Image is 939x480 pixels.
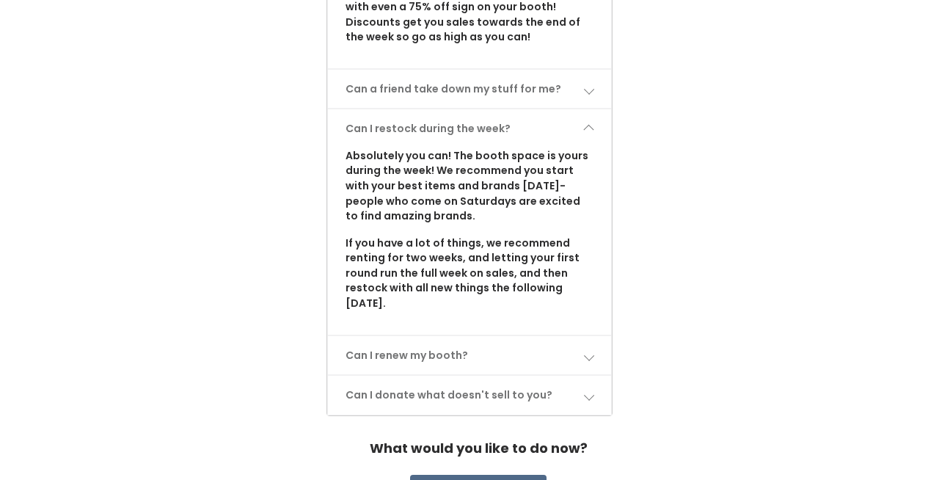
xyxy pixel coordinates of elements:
p: Absolutely you can! The booth space is yours during the week! We recommend you start with your be... [346,148,593,224]
p: If you have a lot of things, we recommend renting for two weeks, and letting your first round run... [346,236,593,311]
h4: What would you like to do now? [370,434,588,463]
a: Can I donate what doesn't sell to you? [328,376,610,415]
a: Can I renew my booth? [328,336,610,375]
a: Can I restock during the week? [328,109,610,148]
a: Can a friend take down my stuff for me? [328,70,610,109]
